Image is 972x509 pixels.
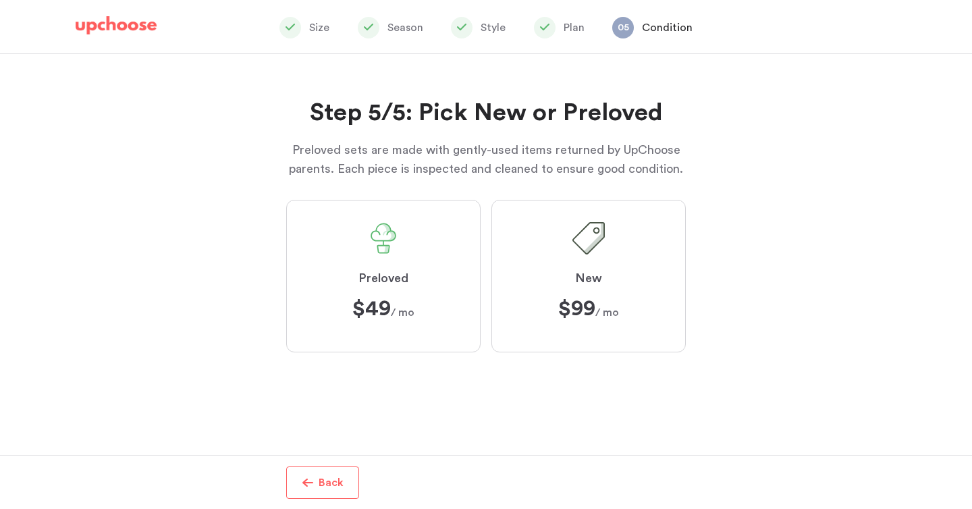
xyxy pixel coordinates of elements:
[319,475,344,491] p: Back
[558,298,595,319] strong: $99
[286,140,686,178] p: Preloved sets are made with gently-used items returned by UpChoose parents. Each piece is inspect...
[309,20,329,36] p: Size
[76,16,157,41] a: UpChoose
[352,298,391,319] strong: $49
[558,298,619,319] span: / mo
[481,20,506,36] p: Style
[76,16,157,35] img: UpChoose
[358,271,408,287] span: Preloved
[286,97,686,130] h2: Step 5/5: Pick New or Preloved
[286,466,359,499] button: Back
[575,271,602,287] span: New
[564,20,585,36] p: Plan
[352,298,414,319] span: / mo
[387,20,423,36] p: Season
[612,17,634,38] span: 05
[642,20,693,36] p: Condition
